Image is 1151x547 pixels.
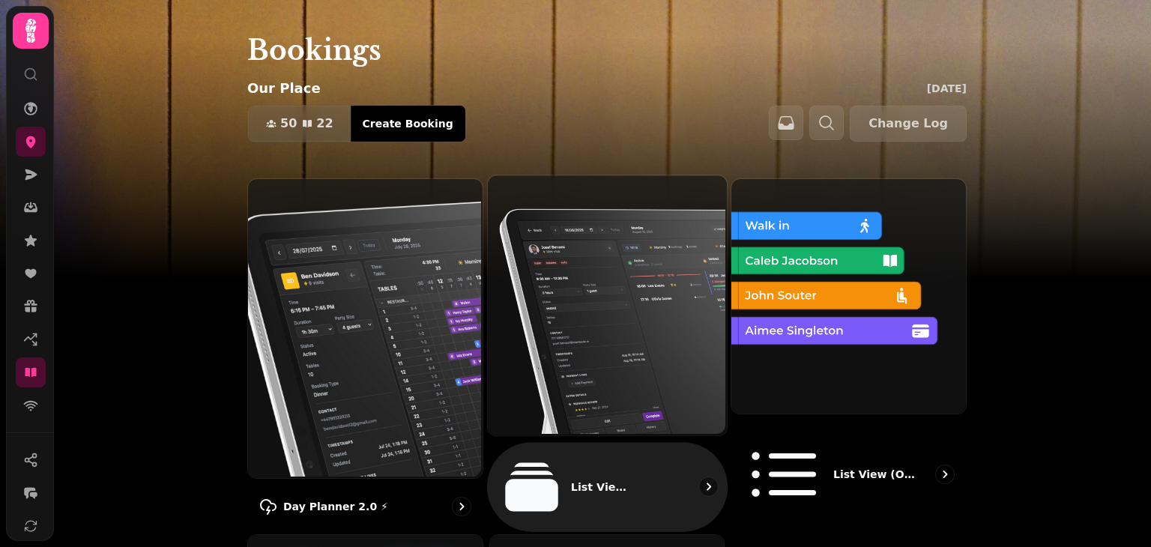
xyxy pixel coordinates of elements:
[927,81,967,96] p: [DATE]
[487,175,728,532] a: List View 2.0 ⚡ (New)List View 2.0 ⚡ (New)
[280,118,297,130] span: 50
[316,118,333,130] span: 22
[283,499,388,514] p: Day Planner 2.0 ⚡
[850,106,967,142] button: Change Log
[351,106,465,142] button: Create Booking
[454,499,469,514] svg: go to
[570,480,632,495] p: List View 2.0 ⚡ (New)
[731,178,967,528] a: List view (Old - going soon)List view (Old - going soon)
[247,178,483,528] a: Day Planner 2.0 ⚡Day Planner 2.0 ⚡
[937,467,952,482] svg: go to
[363,118,453,129] span: Create Booking
[247,78,321,99] p: Our Place
[701,480,716,495] svg: go to
[868,118,948,130] span: Change Log
[248,106,351,142] button: 5022
[486,174,725,433] img: List View 2.0 ⚡ (New)
[730,178,964,412] img: List view (Old - going soon)
[833,467,915,482] p: List view (Old - going soon)
[247,178,481,477] img: Day Planner 2.0 ⚡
